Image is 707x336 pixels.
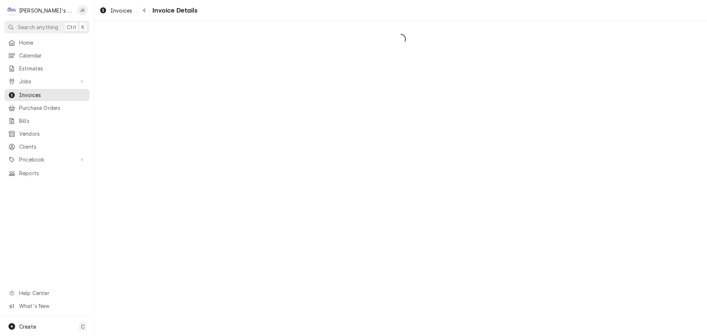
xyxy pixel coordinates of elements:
[81,23,85,31] span: K
[4,128,89,140] a: Vendors
[138,4,150,16] button: Navigate back
[19,77,75,85] span: Jobs
[19,65,86,72] span: Estimates
[19,39,86,46] span: Home
[4,75,89,87] a: Go to Jobs
[4,89,89,101] a: Invoices
[7,5,17,15] div: Clay's Refrigeration's Avatar
[19,289,85,297] span: Help Center
[19,52,86,59] span: Calendar
[81,323,85,330] span: C
[77,5,88,15] div: JR
[96,4,135,17] a: Invoices
[19,7,73,14] div: [PERSON_NAME]'s Refrigeration
[4,153,89,166] a: Go to Pricebook
[67,23,76,31] span: Ctrl
[94,31,707,47] span: Loading...
[150,6,197,15] span: Invoice Details
[110,7,132,14] span: Invoices
[4,167,89,179] a: Reports
[77,5,88,15] div: Jeff Rue's Avatar
[4,141,89,153] a: Clients
[18,23,58,31] span: Search anything
[19,323,36,330] span: Create
[4,62,89,75] a: Estimates
[4,115,89,127] a: Bills
[4,287,89,299] a: Go to Help Center
[19,143,86,150] span: Clients
[19,169,86,177] span: Reports
[19,117,86,125] span: Bills
[4,21,89,34] button: Search anythingCtrlK
[4,300,89,312] a: Go to What's New
[4,102,89,114] a: Purchase Orders
[19,156,75,163] span: Pricebook
[4,49,89,62] a: Calendar
[19,130,86,138] span: Vendors
[7,5,17,15] div: C
[19,104,86,112] span: Purchase Orders
[4,37,89,49] a: Home
[19,91,86,99] span: Invoices
[19,302,85,310] span: What's New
